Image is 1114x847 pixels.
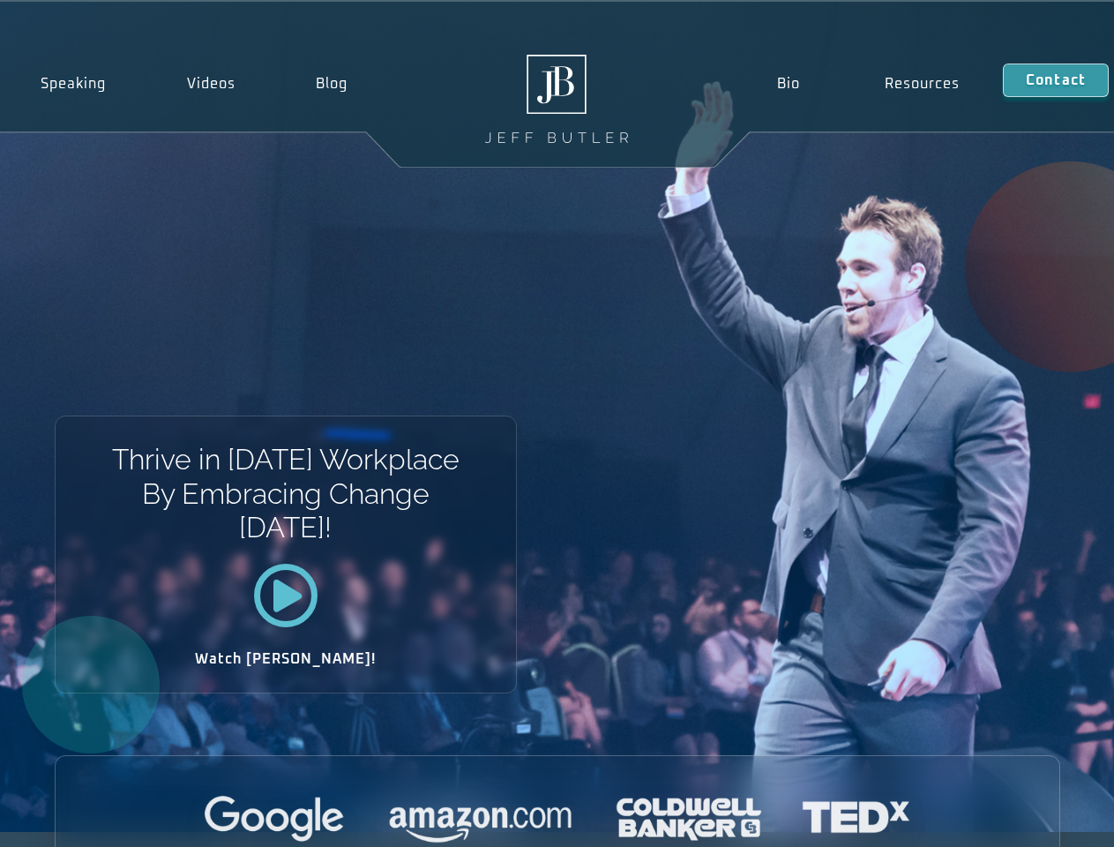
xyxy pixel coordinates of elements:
a: Resources [842,64,1003,104]
h2: Watch [PERSON_NAME]! [117,652,454,666]
a: Blog [275,64,388,104]
a: Videos [146,64,276,104]
span: Contact [1026,73,1086,87]
nav: Menu [734,64,1002,104]
a: Contact [1003,64,1109,97]
a: Bio [734,64,842,104]
h1: Thrive in [DATE] Workplace By Embracing Change [DATE]! [110,443,460,544]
